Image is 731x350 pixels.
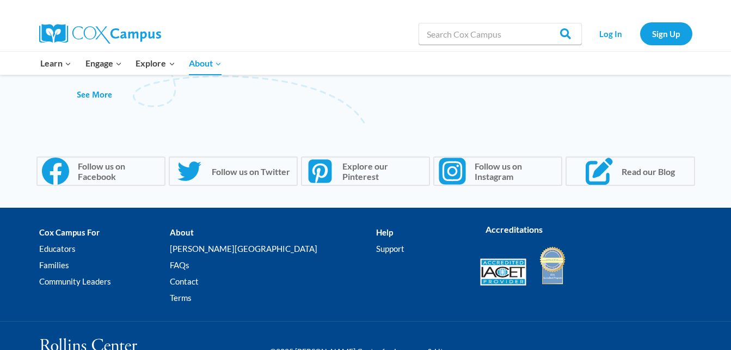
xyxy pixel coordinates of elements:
[39,240,170,257] a: Educators
[640,22,692,45] a: Sign Up
[170,257,376,273] a: FAQs
[480,258,526,286] img: Accredited IACET® Provider
[77,89,112,100] span: See More
[376,240,463,257] a: Support
[77,89,112,101] a: See More
[618,166,675,177] span: Read our Blog
[471,161,557,182] span: Follow us on Instagram
[301,156,430,186] a: Explore our Pinterest
[539,245,566,286] img: IDA Accredited
[486,224,543,234] strong: Accreditations
[170,273,376,289] a: Contact
[587,22,692,45] nav: Secondary Navigation
[170,240,376,257] a: [PERSON_NAME][GEOGRAPHIC_DATA]
[587,22,635,45] a: Log In
[78,52,129,75] button: Child menu of Engage
[208,166,290,177] span: Follow us on Twitter
[170,289,376,306] a: Terms
[433,156,562,186] a: Follow us on Instagram
[419,23,582,45] input: Search Cox Campus
[169,156,298,186] a: Follow us on Twitter
[34,52,229,75] nav: Primary Navigation
[39,24,161,44] img: Cox Campus
[566,156,695,186] a: Read our Blog
[39,273,170,289] a: Community Leaders
[36,156,165,186] a: Follow us on Facebook
[182,52,229,75] button: Child menu of About
[34,52,79,75] button: Child menu of Learn
[129,52,182,75] button: Child menu of Explore
[75,161,160,182] span: Follow us on Facebook
[39,257,170,273] a: Families
[339,161,425,182] span: Explore our Pinterest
